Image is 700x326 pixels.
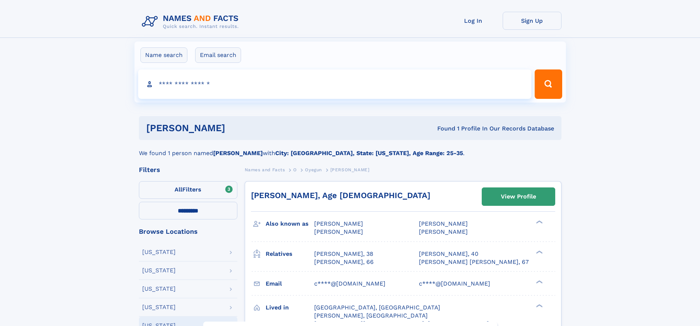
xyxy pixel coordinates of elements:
[245,165,285,174] a: Names and Facts
[251,191,430,200] a: [PERSON_NAME], Age [DEMOGRAPHIC_DATA]
[266,248,314,260] h3: Relatives
[139,181,237,199] label: Filters
[503,12,561,30] a: Sign Up
[139,12,245,32] img: Logo Names and Facts
[482,188,555,205] a: View Profile
[314,312,428,319] span: [PERSON_NAME], [GEOGRAPHIC_DATA]
[142,304,176,310] div: [US_STATE]
[314,220,363,227] span: [PERSON_NAME]
[314,258,374,266] a: [PERSON_NAME], 66
[534,220,543,225] div: ❯
[419,228,468,235] span: [PERSON_NAME]
[139,140,561,158] div: We found 1 person named with .
[175,186,182,193] span: All
[293,165,297,174] a: O
[140,47,187,63] label: Name search
[535,69,562,99] button: Search Button
[266,301,314,314] h3: Lived in
[534,279,543,284] div: ❯
[266,218,314,230] h3: Also known as
[266,277,314,290] h3: Email
[139,228,237,235] div: Browse Locations
[444,12,503,30] a: Log In
[314,250,373,258] a: [PERSON_NAME], 38
[138,69,532,99] input: search input
[419,250,478,258] a: [PERSON_NAME], 40
[142,286,176,292] div: [US_STATE]
[139,166,237,173] div: Filters
[501,188,536,205] div: View Profile
[142,249,176,255] div: [US_STATE]
[146,123,331,133] h1: [PERSON_NAME]
[534,303,543,308] div: ❯
[305,167,322,172] span: Oyegun
[314,304,440,311] span: [GEOGRAPHIC_DATA], [GEOGRAPHIC_DATA]
[534,250,543,254] div: ❯
[213,150,263,157] b: [PERSON_NAME]
[195,47,241,63] label: Email search
[419,258,529,266] a: [PERSON_NAME] [PERSON_NAME], 67
[330,167,370,172] span: [PERSON_NAME]
[314,228,363,235] span: [PERSON_NAME]
[293,167,297,172] span: O
[419,220,468,227] span: [PERSON_NAME]
[142,268,176,273] div: [US_STATE]
[331,125,554,133] div: Found 1 Profile In Our Records Database
[275,150,463,157] b: City: [GEOGRAPHIC_DATA], State: [US_STATE], Age Range: 25-35
[305,165,322,174] a: Oyegun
